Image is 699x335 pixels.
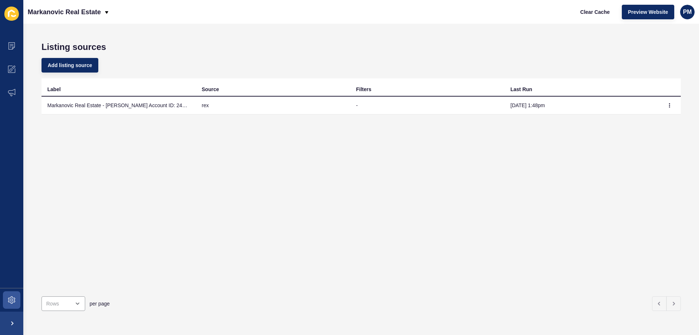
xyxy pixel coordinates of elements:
span: per page [90,300,110,307]
span: Add listing source [48,62,92,69]
div: Label [47,86,61,93]
div: Last Run [510,86,532,93]
div: Filters [356,86,371,93]
button: Add listing source [42,58,98,73]
td: - [350,97,505,114]
td: [DATE] 1:48pm [505,97,659,114]
button: Clear Cache [574,5,616,19]
td: Markanovic Real Estate - [PERSON_NAME] Account ID: 2409 [IMPORTED] [42,97,196,114]
div: Source [202,86,219,93]
td: rex [196,97,350,114]
h1: Listing sources [42,42,681,52]
span: PM [683,8,692,16]
button: Preview Website [622,5,674,19]
span: Clear Cache [580,8,610,16]
p: Markanovic Real Estate [28,3,101,21]
span: Preview Website [628,8,668,16]
div: open menu [42,296,85,311]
